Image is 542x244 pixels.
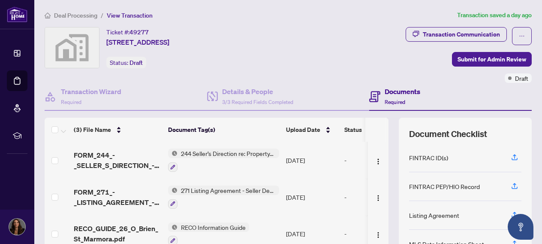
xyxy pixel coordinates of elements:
[375,158,382,165] img: Logo
[61,86,121,97] h4: Transaction Wizard
[70,118,165,142] th: (3) File Name
[515,73,528,83] span: Draft
[129,28,149,36] span: 49277
[341,118,414,142] th: Status
[45,12,51,18] span: home
[106,37,169,47] span: [STREET_ADDRESS]
[409,210,459,220] div: Listing Agreement
[168,223,178,232] img: Status Icon
[375,195,382,201] img: Logo
[409,128,487,140] span: Document Checklist
[344,156,410,165] div: -
[61,99,81,105] span: Required
[371,190,385,204] button: Logo
[54,12,97,19] span: Deal Processing
[458,52,526,66] span: Submit for Admin Review
[9,219,25,235] img: Profile Icon
[106,27,149,37] div: Ticket #:
[344,125,362,134] span: Status
[283,179,341,216] td: [DATE]
[344,229,410,238] div: -
[286,125,320,134] span: Upload Date
[165,118,283,142] th: Document Tag(s)
[45,27,99,68] img: svg%3e
[74,125,111,134] span: (3) File Name
[371,227,385,241] button: Logo
[168,186,178,195] img: Status Icon
[178,223,249,232] span: RECO Information Guide
[101,10,103,20] li: /
[385,86,420,97] h4: Documents
[375,232,382,238] img: Logo
[423,27,500,41] div: Transaction Communication
[409,182,480,191] div: FINTRAC PEP/HIO Record
[168,186,279,209] button: Status Icon271 Listing Agreement - Seller Designated Representation Agreement Authority to Offer ...
[106,57,146,68] div: Status:
[7,6,27,22] img: logo
[508,214,533,240] button: Open asap
[74,223,161,244] span: RECO_GUIDE_26_O_Brien_St_Marmora.pdf
[129,59,143,67] span: Draft
[344,192,410,202] div: -
[168,149,178,158] img: Status Icon
[283,142,341,179] td: [DATE]
[385,99,405,105] span: Required
[222,99,293,105] span: 3/3 Required Fields Completed
[222,86,293,97] h4: Details & People
[178,186,279,195] span: 271 Listing Agreement - Seller Designated Representation Agreement Authority to Offer for Sale
[74,150,161,171] span: FORM_244_-_SELLER_S_DIRECTION_-_26_O_BRIEN_ST.pdf
[452,52,532,67] button: Submit for Admin Review
[406,27,507,42] button: Transaction Communication
[168,149,279,172] button: Status Icon244 Seller’s Direction re: Property/Offers
[519,33,525,39] span: ellipsis
[178,149,279,158] span: 244 Seller’s Direction re: Property/Offers
[107,12,153,19] span: View Transaction
[283,118,341,142] th: Upload Date
[409,153,448,162] div: FINTRAC ID(s)
[371,153,385,167] button: Logo
[74,187,161,207] span: FORM_271_-_LISTING_AGREEMENT_-_26_O_BRIEN_ST.pdf
[457,10,532,20] article: Transaction saved a day ago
